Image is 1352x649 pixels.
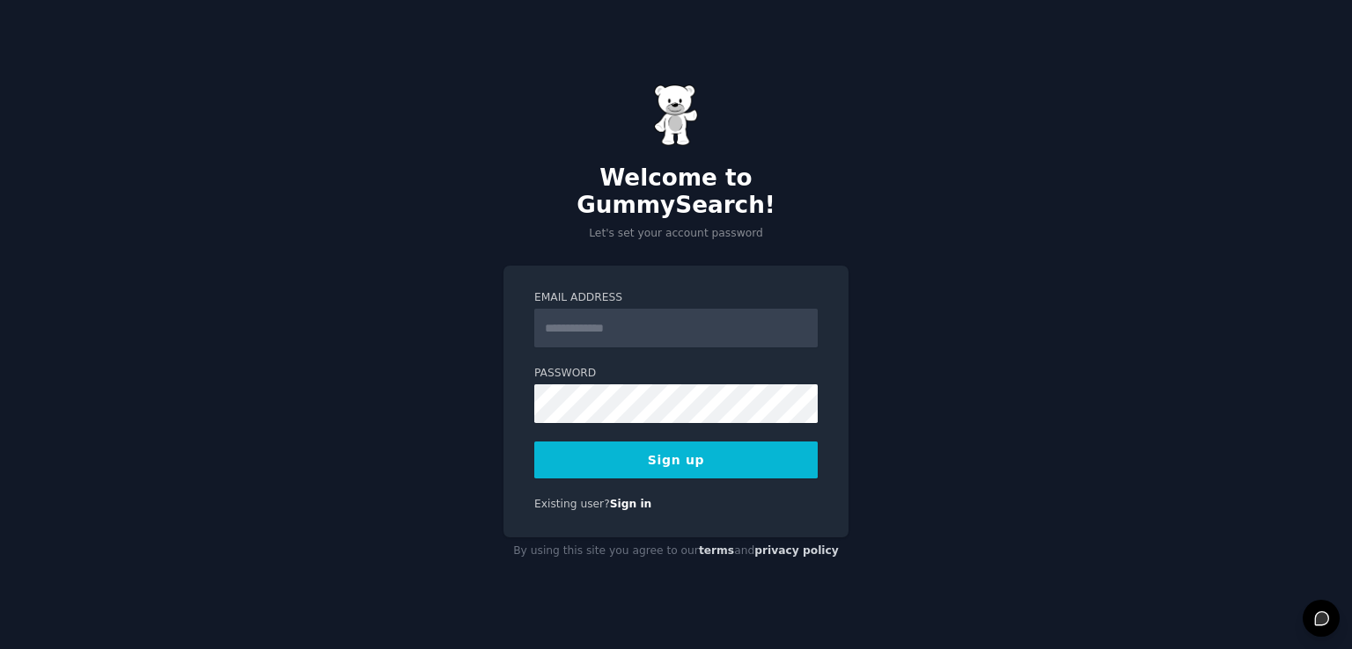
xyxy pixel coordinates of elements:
[503,537,849,565] div: By using this site you agree to our and
[534,498,610,510] span: Existing user?
[610,498,652,510] a: Sign in
[503,226,849,242] p: Let's set your account password
[699,544,734,557] a: terms
[503,164,849,220] h2: Welcome to GummySearch!
[754,544,839,557] a: privacy policy
[534,441,818,478] button: Sign up
[534,366,818,382] label: Password
[654,84,698,146] img: Gummy Bear
[534,290,818,306] label: Email Address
